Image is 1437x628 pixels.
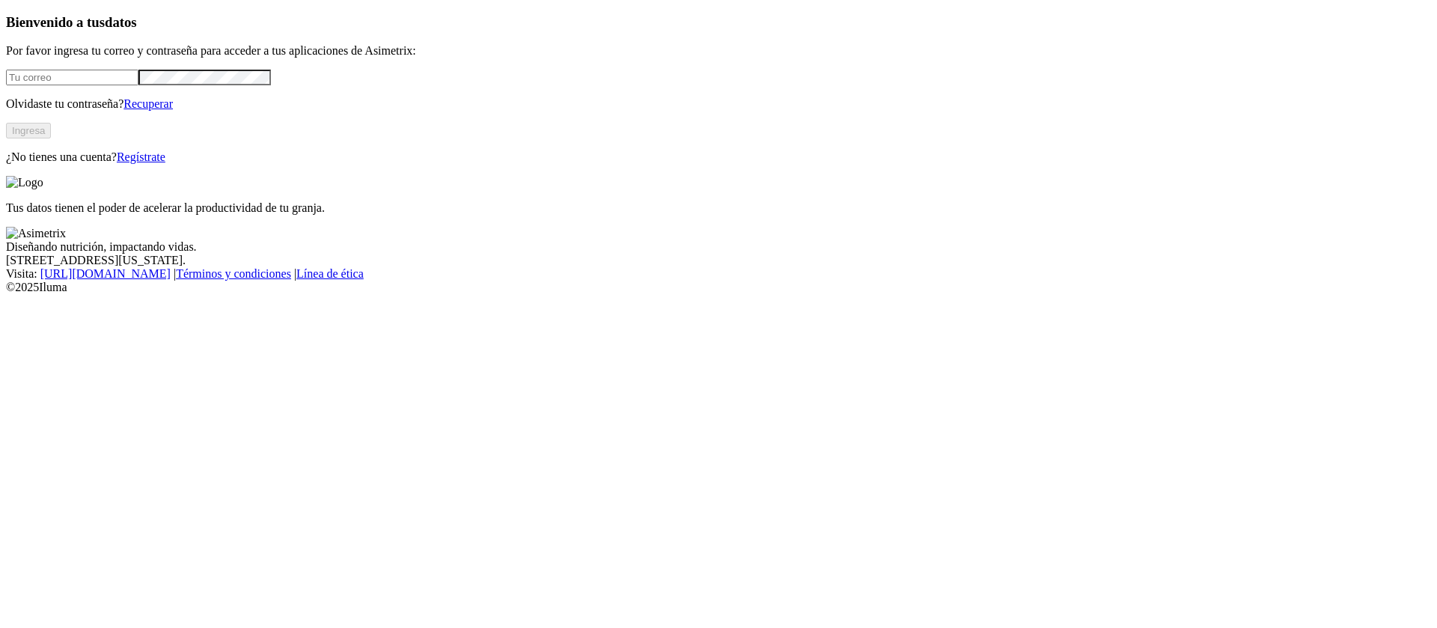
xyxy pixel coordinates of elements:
[6,14,1431,31] h3: Bienvenido a tus
[6,281,1431,294] div: © 2025 Iluma
[6,267,1431,281] div: Visita : | |
[117,150,165,163] a: Regístrate
[6,201,1431,215] p: Tus datos tienen el poder de acelerar la productividad de tu granja.
[40,267,171,280] a: [URL][DOMAIN_NAME]
[6,176,43,189] img: Logo
[6,227,66,240] img: Asimetrix
[6,254,1431,267] div: [STREET_ADDRESS][US_STATE].
[123,97,173,110] a: Recuperar
[6,70,138,85] input: Tu correo
[296,267,364,280] a: Línea de ética
[105,14,137,30] span: datos
[6,97,1431,111] p: Olvidaste tu contraseña?
[6,123,51,138] button: Ingresa
[6,150,1431,164] p: ¿No tienes una cuenta?
[6,240,1431,254] div: Diseñando nutrición, impactando vidas.
[6,44,1431,58] p: Por favor ingresa tu correo y contraseña para acceder a tus aplicaciones de Asimetrix:
[176,267,291,280] a: Términos y condiciones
